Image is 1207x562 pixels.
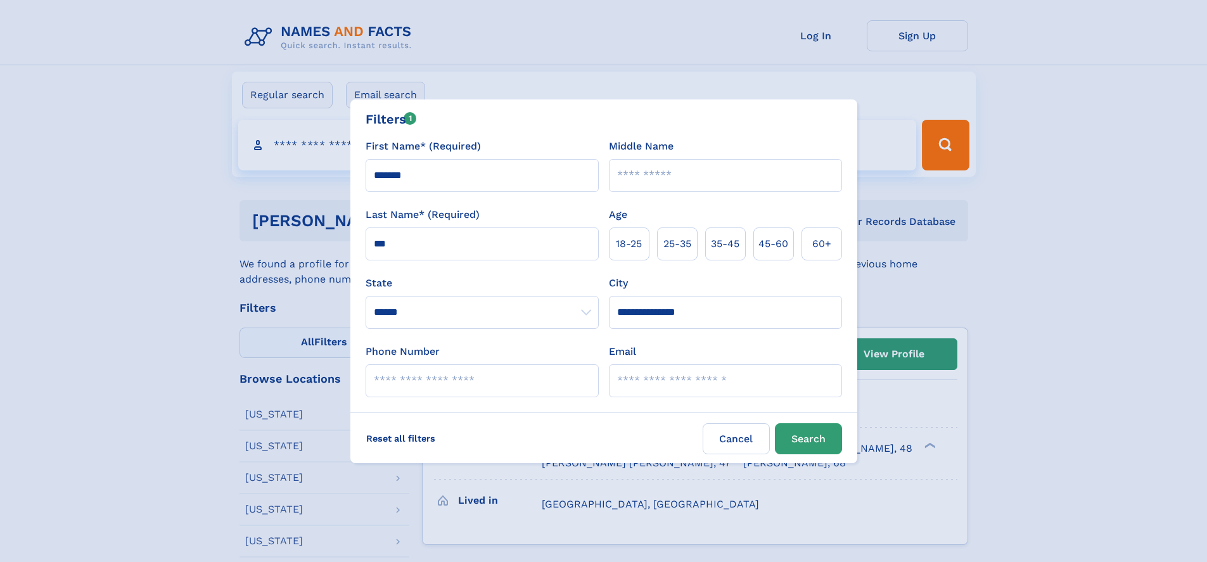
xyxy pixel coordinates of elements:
[366,110,417,129] div: Filters
[609,344,636,359] label: Email
[703,423,770,454] label: Cancel
[366,276,599,291] label: State
[775,423,842,454] button: Search
[358,423,444,454] label: Reset all filters
[366,207,480,222] label: Last Name* (Required)
[366,139,481,154] label: First Name* (Required)
[366,344,440,359] label: Phone Number
[711,236,739,252] span: 35‑45
[812,236,831,252] span: 60+
[616,236,642,252] span: 18‑25
[663,236,691,252] span: 25‑35
[609,139,674,154] label: Middle Name
[758,236,788,252] span: 45‑60
[609,207,627,222] label: Age
[609,276,628,291] label: City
